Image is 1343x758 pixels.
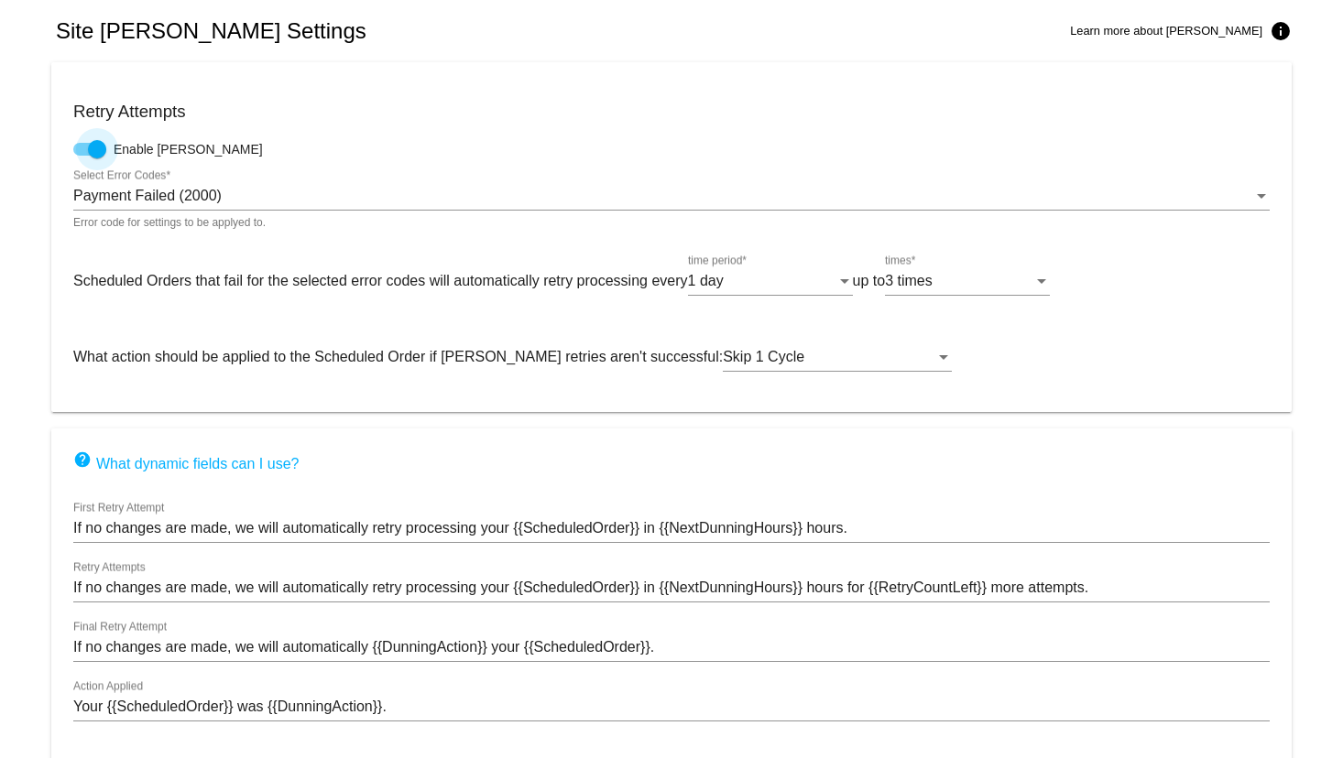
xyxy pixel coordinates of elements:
[73,102,1270,122] h3: Retry Attempts
[56,18,366,44] h2: Site [PERSON_NAME] Settings
[73,254,1270,314] div: Scheduled Orders that fail for the selected error codes will automatically retry processing every...
[114,140,263,158] span: Enable [PERSON_NAME]
[73,579,1270,596] input: Retry Attempts
[885,273,933,288] span: 3 times
[688,273,724,288] span: 1 day
[73,520,1270,536] input: First Retry Attempt
[73,456,299,471] a: What dynamic fields can I use?
[73,188,1270,204] mat-select: Select Error Codes
[1070,24,1262,38] span: Learn more about [PERSON_NAME]
[73,698,1270,715] input: Action Applied
[1270,20,1292,42] mat-icon: info
[73,330,1270,390] div: What action should be applied to the Scheduled Order if [PERSON_NAME] retries aren't successful:
[73,450,92,472] mat-icon: help
[73,639,1270,655] input: Final Retry Attempt
[73,188,222,203] span: Payment Failed (2000)
[73,217,266,230] div: Error code for settings to be applyed to.
[885,273,1050,289] mat-select: times
[688,273,853,289] mat-select: time period
[723,349,804,364] span: Skip 1 Cycle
